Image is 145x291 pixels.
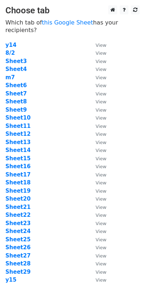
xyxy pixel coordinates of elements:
[96,59,106,64] small: View
[5,277,17,283] strong: y15
[5,260,31,267] a: Sheet28
[5,163,31,170] a: Sheet16
[96,277,106,283] small: View
[96,67,106,72] small: View
[5,220,31,227] a: Sheet23
[88,98,106,105] a: View
[5,196,31,202] a: Sheet20
[88,171,106,178] a: View
[88,66,106,72] a: View
[88,115,106,121] a: View
[88,50,106,56] a: View
[5,123,31,129] a: Sheet11
[96,50,106,56] small: View
[88,204,106,210] a: View
[5,155,31,162] a: Sheet15
[88,269,106,275] a: View
[96,99,106,104] small: View
[5,90,27,97] a: Sheet7
[5,66,27,72] strong: Sheet4
[88,123,106,129] a: View
[96,245,106,250] small: View
[88,228,106,234] a: View
[5,236,31,243] a: Sheet25
[5,115,31,121] a: Sheet10
[96,180,106,185] small: View
[88,42,106,48] a: View
[5,58,27,64] a: Sheet3
[88,196,106,202] a: View
[88,82,106,89] a: View
[96,42,106,48] small: View
[42,19,93,26] a: this Google Sheet
[96,115,106,121] small: View
[96,131,106,137] small: View
[96,156,106,161] small: View
[88,179,106,186] a: View
[96,196,106,202] small: View
[5,244,31,251] a: Sheet26
[5,98,27,105] a: Sheet8
[5,50,15,56] a: 8/2
[88,252,106,259] a: View
[96,212,106,218] small: View
[5,131,31,137] a: Sheet12
[88,188,106,194] a: View
[5,228,31,234] a: Sheet24
[5,42,17,48] strong: y14
[96,237,106,242] small: View
[96,148,106,153] small: View
[5,212,31,218] a: Sheet22
[96,205,106,210] small: View
[88,147,106,153] a: View
[96,261,106,267] small: View
[96,91,106,97] small: View
[88,131,106,137] a: View
[5,19,140,34] p: Which tab of has your recipients?
[5,204,31,210] a: Sheet21
[88,244,106,251] a: View
[5,5,140,16] h3: Choose tab
[5,139,31,145] a: Sheet13
[96,107,106,113] small: View
[96,164,106,169] small: View
[88,260,106,267] a: View
[88,212,106,218] a: View
[5,188,31,194] a: Sheet19
[5,171,31,178] a: Sheet17
[5,107,27,113] a: Sheet9
[5,147,31,153] a: Sheet14
[96,75,106,80] small: View
[88,155,106,162] a: View
[5,179,31,186] a: Sheet18
[88,236,106,243] a: View
[96,253,106,259] small: View
[96,124,106,129] small: View
[5,252,31,259] a: Sheet27
[5,269,31,275] a: Sheet29
[5,82,27,89] strong: Sheet6
[96,221,106,226] small: View
[5,74,15,81] a: m7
